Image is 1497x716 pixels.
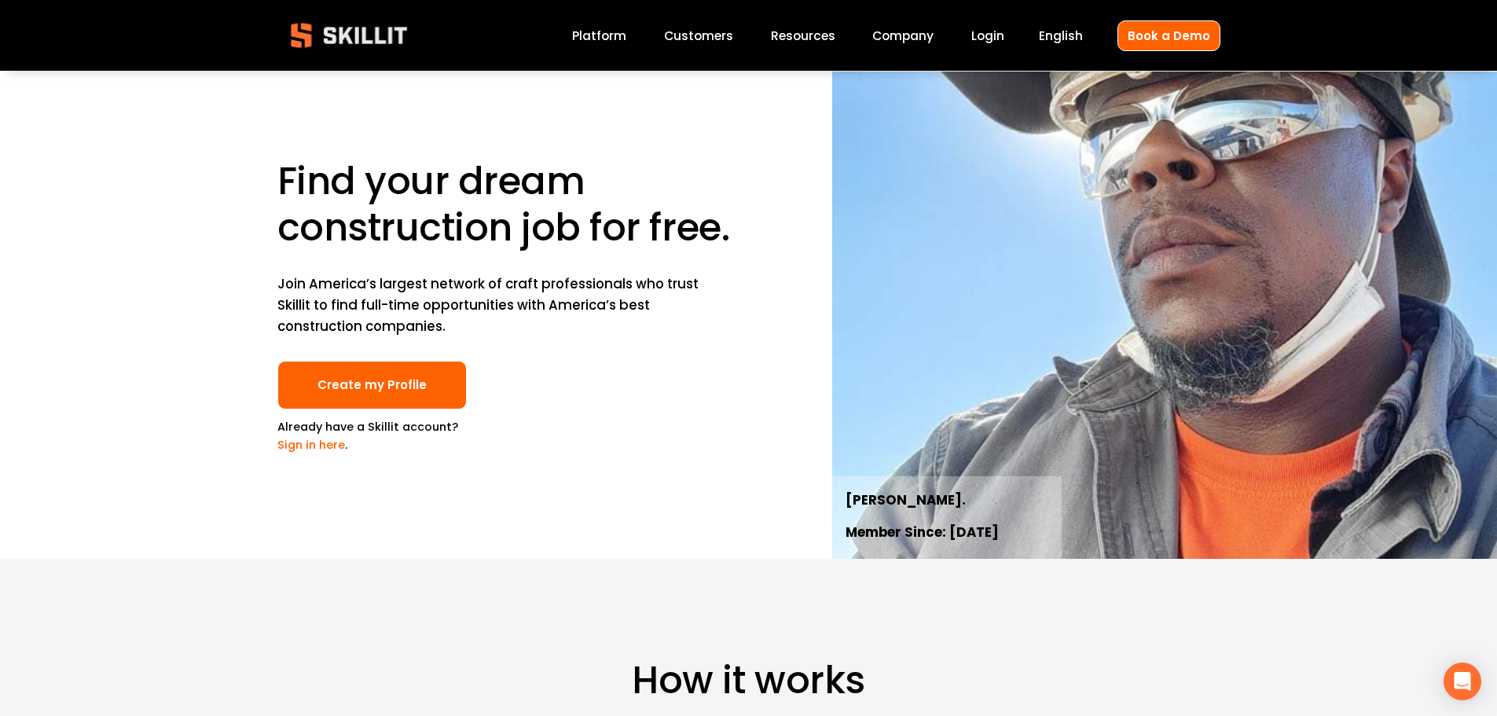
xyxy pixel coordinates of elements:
[277,158,744,251] h1: Find your dream construction job for free.
[1039,25,1083,46] div: language picker
[1039,27,1083,45] span: English
[277,361,467,410] a: Create my Profile
[277,437,345,453] a: Sign in here
[277,274,705,337] p: Join America’s largest network of craft professionals who trust Skillit to find full-time opportu...
[846,522,999,545] strong: Member Since: [DATE]
[872,25,934,46] a: Company
[277,418,467,454] p: Already have a Skillit account? .
[971,25,1004,46] a: Login
[771,27,835,45] span: Resources
[1117,20,1220,51] a: Book a Demo
[664,25,733,46] a: Customers
[846,490,966,512] strong: [PERSON_NAME].
[1444,663,1481,700] div: Open Intercom Messenger
[277,12,420,59] img: Skillit
[572,25,626,46] a: Platform
[277,657,1220,703] h1: How it works
[771,25,835,46] a: folder dropdown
